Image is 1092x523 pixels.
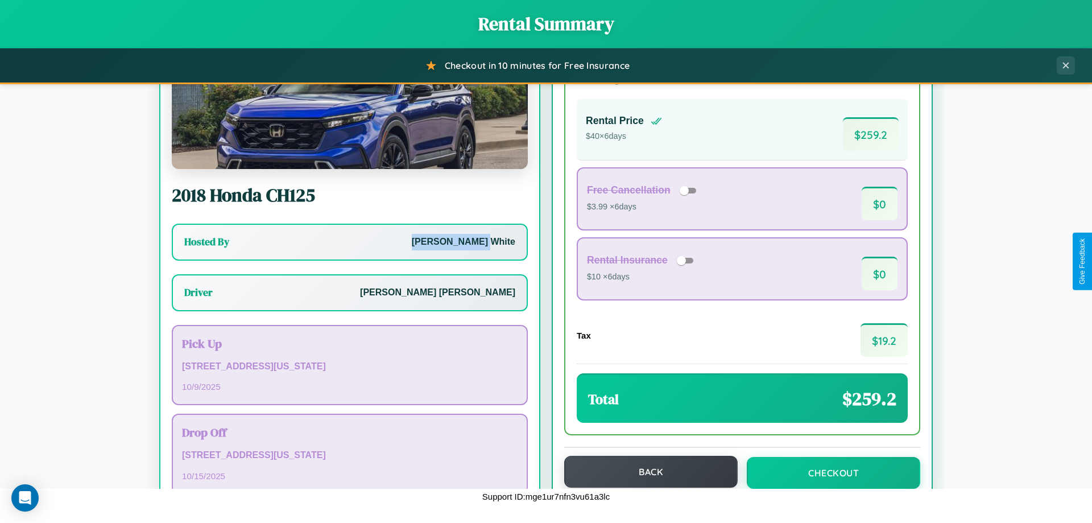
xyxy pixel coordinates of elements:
h4: Tax [577,331,591,340]
span: $ 259.2 [843,117,899,151]
h4: Rental Price [586,115,644,127]
span: $ 259.2 [842,386,896,411]
p: [STREET_ADDRESS][US_STATE] [182,447,518,464]
p: [STREET_ADDRESS][US_STATE] [182,359,518,375]
h3: Pick Up [182,335,518,352]
h3: Total [588,390,619,409]
h2: 2018 Honda CH125 [172,183,528,208]
img: Honda CH125 [172,55,528,169]
p: [PERSON_NAME] White [412,234,515,250]
div: Give Feedback [1078,238,1086,285]
span: $ 0 [862,257,897,290]
p: 10 / 15 / 2025 [182,468,518,484]
p: Support ID: mge1ur7nfn3vu61a3lc [482,489,610,504]
span: $ 19.2 [861,323,908,357]
h4: Free Cancellation [587,184,671,196]
p: $ 40 × 6 days [586,129,662,144]
div: Open Intercom Messenger [11,484,39,512]
p: $10 × 6 days [587,270,697,285]
h4: Rental Insurance [587,254,668,266]
h3: Hosted By [184,235,229,249]
p: $3.99 × 6 days [587,200,700,215]
button: Back [564,456,738,488]
p: [PERSON_NAME] [PERSON_NAME] [360,285,515,301]
h3: Drop Off [182,424,518,440]
h1: Rental Summary [11,11,1081,36]
span: $ 0 [862,187,897,220]
h3: Driver [184,286,213,299]
span: Checkout in 10 minutes for Free Insurance [445,60,630,71]
button: Checkout [747,457,920,489]
p: 10 / 9 / 2025 [182,379,518,394]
